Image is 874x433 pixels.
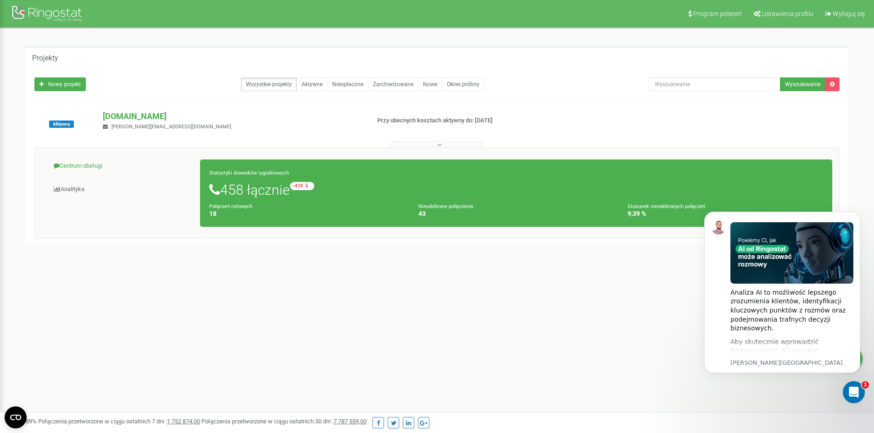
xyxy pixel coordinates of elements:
a: Okres próbny [442,77,484,91]
a: Aktywne [296,77,328,91]
p: [DOMAIN_NAME] [103,110,362,122]
h1: 458 łącznie [209,182,823,197]
small: -418 [290,182,314,190]
a: Nowe [418,77,442,91]
a: Analityka [42,178,200,201]
a: Nowy projekt [34,77,86,91]
u: 1 752 874,00 [167,418,200,425]
span: Ustawienia profilu [762,10,813,17]
a: Zarchiwizowane [368,77,418,91]
span: Program poleceń [693,10,742,17]
p: Przy obecnych kosztach aktywny do: [DATE] [377,116,568,125]
u: 7 787 559,00 [334,418,367,425]
button: Wyszukiwanie [780,77,825,91]
a: Wszystkie projekty [241,77,297,91]
h5: Projekty [32,54,58,62]
span: Wyloguj się [833,10,865,17]
span: Połączenia przetworzone w ciągu ostatnich 30 dni : [201,418,367,425]
span: 1 [862,381,869,389]
span: [PERSON_NAME][EMAIL_ADDRESS][DOMAIN_NAME] [111,124,231,130]
iframe: Intercom notifications wiadomość [690,198,874,408]
small: Statystyki dzwonków tygodniowych [209,170,289,176]
h4: 18 [209,210,405,217]
button: Open CMP widget [5,406,27,428]
small: Stosunek nieodebranych połączeń [628,203,705,209]
small: Nieodebrane połączenia [418,203,473,209]
span: Aktywny [49,121,74,128]
h4: 9,39 % [628,210,823,217]
a: Nieopłacone [327,77,368,91]
small: Połączeń celowych [209,203,252,209]
a: Centrum obsługi [42,155,200,177]
input: Wyszukiwanie [649,77,780,91]
span: Połączenia przetworzone w ciągu ostatnich 7 dni : [38,418,200,425]
h4: 43 [418,210,614,217]
iframe: Intercom live chat [843,381,865,403]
